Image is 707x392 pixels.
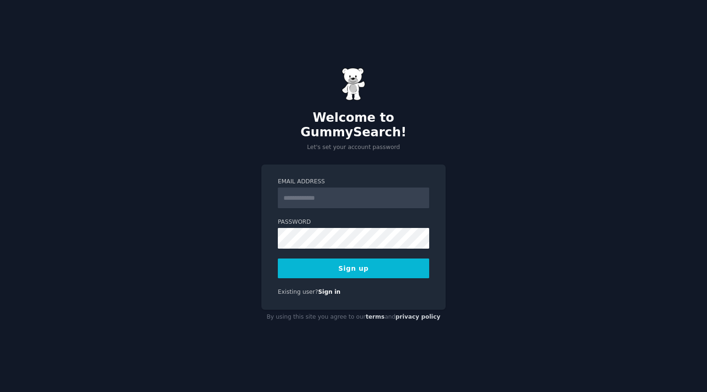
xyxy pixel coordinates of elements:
button: Sign up [278,259,429,278]
p: Let's set your account password [261,143,446,152]
label: Email Address [278,178,429,186]
a: Sign in [318,289,341,295]
img: Gummy Bear [342,68,365,101]
h2: Welcome to GummySearch! [261,110,446,140]
div: By using this site you agree to our and [261,310,446,325]
a: privacy policy [395,314,440,320]
a: terms [366,314,385,320]
span: Existing user? [278,289,318,295]
label: Password [278,218,429,227]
